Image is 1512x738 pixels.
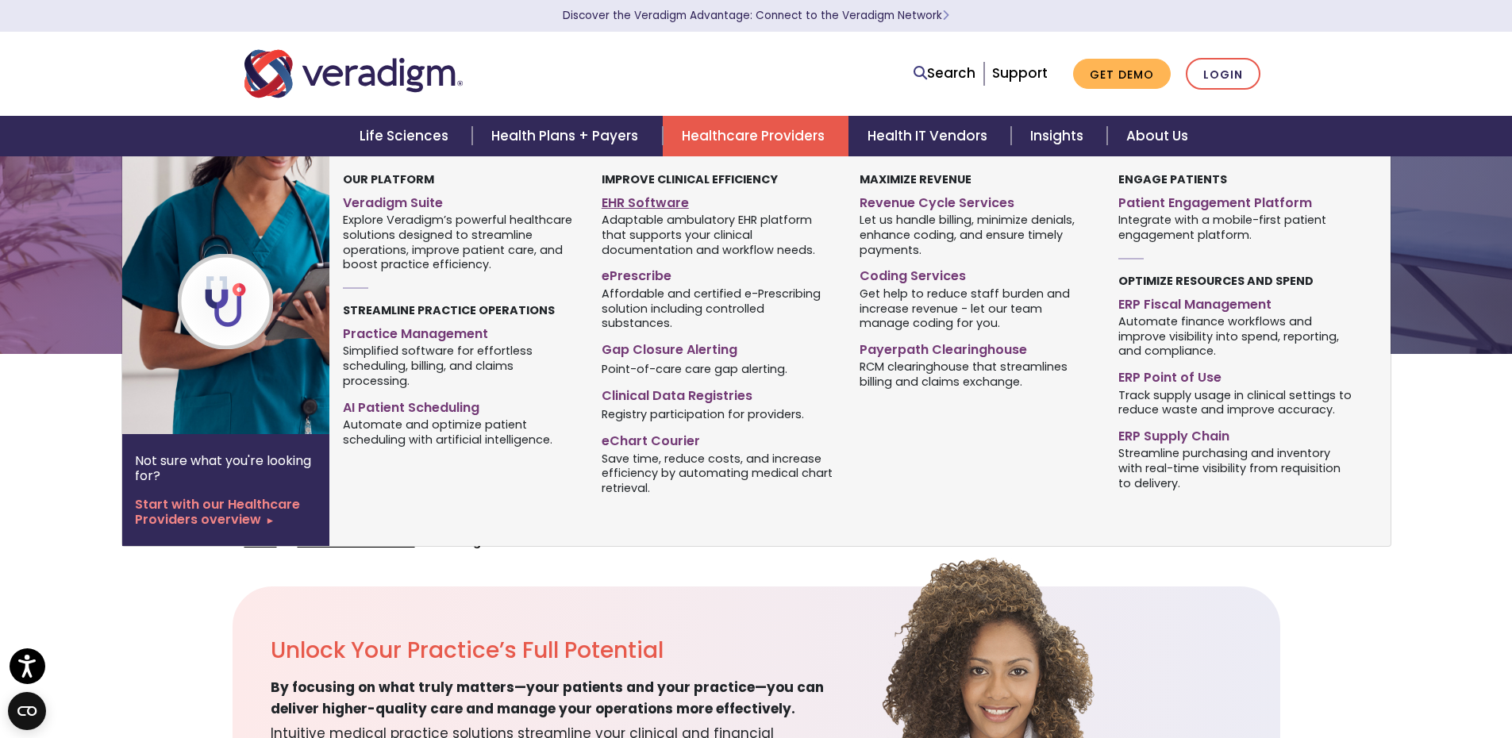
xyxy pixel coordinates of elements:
[1118,445,1352,491] span: Streamline purchasing and inventory with real-time visibility from requisition to delivery.
[1118,363,1352,386] a: ERP Point of Use
[860,285,1094,331] span: Get help to reduce staff burden and increase revenue - let our team manage coding for you.
[602,382,836,405] a: Clinical Data Registries
[1011,116,1107,156] a: Insights
[343,416,577,447] span: Automate and optimize patient scheduling with artificial intelligence.
[602,427,836,450] a: eChart Courier
[992,63,1048,83] a: Support
[942,8,949,23] span: Learn More
[602,171,778,187] strong: Improve Clinical Efficiency
[343,189,577,212] a: Veradigm Suite
[602,450,836,496] span: Save time, reduce costs, and increase efficiency by automating medical chart retrieval.
[602,406,804,422] span: Registry participation for providers.
[663,116,848,156] a: Healthcare Providers
[602,212,836,258] span: Adaptable ambulatory EHR platform that supports your clinical documentation and workflow needs.
[1118,386,1352,417] span: Track supply usage in clinical settings to reduce waste and improve accuracy.
[602,189,836,212] a: EHR Software
[8,692,46,730] button: Open CMP widget
[848,116,1011,156] a: Health IT Vendors
[860,359,1094,390] span: RCM clearinghouse that streamlines billing and claims exchange.
[472,116,662,156] a: Health Plans + Payers
[602,336,836,359] a: Gap Closure Alerting
[1118,171,1227,187] strong: Engage Patients
[602,360,787,376] span: Point-of-care care gap alerting.
[860,212,1094,258] span: Let us handle billing, minimize denials, enhance coding, and ensure timely payments.
[1118,313,1352,359] span: Automate finance workflows and improve visibility into spend, reporting, and compliance.
[343,343,577,389] span: Simplified software for effortless scheduling, billing, and claims processing.
[135,453,317,483] p: Not sure what you're looking for?
[271,637,844,664] h2: Unlock Your Practice’s Full Potential
[244,48,463,100] img: Veradigm logo
[343,394,577,417] a: AI Patient Scheduling
[1073,59,1171,90] a: Get Demo
[340,116,472,156] a: Life Sciences
[1118,189,1352,212] a: Patient Engagement Platform
[914,63,975,84] a: Search
[860,189,1094,212] a: Revenue Cycle Services
[1118,290,1352,313] a: ERP Fiscal Management
[1186,58,1260,90] a: Login
[860,336,1094,359] a: Payerpath Clearinghouse
[1118,273,1314,289] strong: Optimize Resources and Spend
[1107,116,1207,156] a: About Us
[343,320,577,343] a: Practice Management
[602,285,836,331] span: Affordable and certified e-Prescribing solution including controlled substances.
[271,677,844,720] span: By focusing on what truly matters—your patients and your practice—you can deliver higher-quality ...
[860,171,971,187] strong: Maximize Revenue
[343,171,434,187] strong: Our Platform
[343,212,577,272] span: Explore Veradigm’s powerful healthcare solutions designed to streamline operations, improve patie...
[602,262,836,285] a: ePrescribe
[860,262,1094,285] a: Coding Services
[135,497,317,527] a: Start with our Healthcare Providers overview
[122,156,378,434] img: Healthcare Provider
[1118,212,1352,243] span: Integrate with a mobile-first patient engagement platform.
[563,8,949,23] a: Discover the Veradigm Advantage: Connect to the Veradigm NetworkLearn More
[1118,422,1352,445] a: ERP Supply Chain
[343,302,555,318] strong: Streamline Practice Operations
